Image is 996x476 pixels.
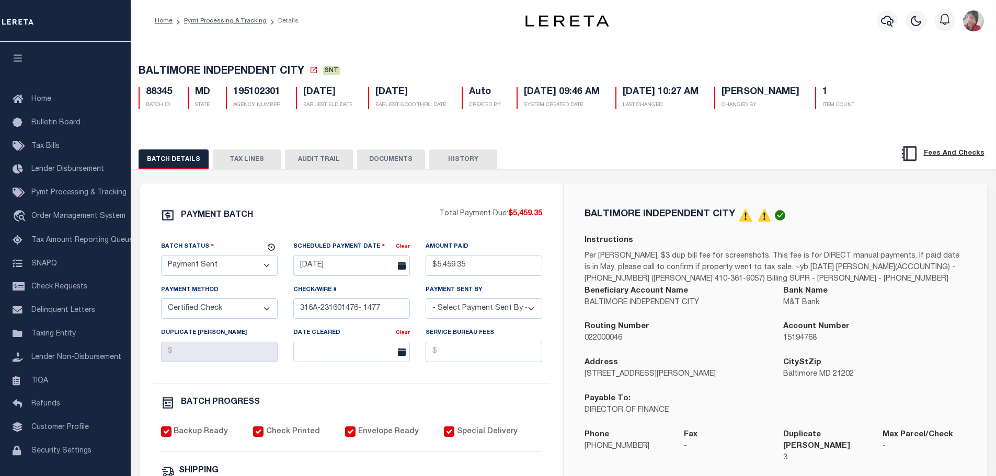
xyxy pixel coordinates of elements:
button: AUDIT TRAIL [285,149,353,169]
p: [PHONE_NUMBER] [585,441,668,452]
input: $ [426,342,542,362]
span: Pymt Processing & Tracking [31,189,127,196]
p: EARLIEST ELD DATE [303,101,352,109]
img: check-icon-green.svg [775,210,785,220]
p: Baltimore MD 21202 [783,369,966,380]
h5: 1 [822,87,854,98]
p: - [883,441,966,452]
span: SNAPQ [31,260,57,267]
label: Batch Status [161,241,214,251]
label: Payable To: [585,393,631,405]
label: Check/Wire # [293,286,337,295]
label: Bank Name [783,285,828,297]
p: 022000046 [585,333,768,344]
label: Max Parcel/Check [883,429,953,441]
span: Delinquent Letters [31,307,95,314]
label: Scheduled Payment Date [293,241,385,251]
span: Tax Amount Reporting Queue [31,237,133,244]
img: logo-dark.svg [525,15,609,27]
a: Pymt Processing & Tracking [184,18,267,24]
p: ITEM COUNT [822,101,854,109]
h5: [PERSON_NAME] [722,87,799,98]
p: AGENCY NUMBER [233,101,280,109]
label: Routing Number [585,321,649,333]
span: Home [31,96,51,103]
p: 3 [783,452,867,464]
label: Phone [585,429,609,441]
label: Special Delivery [457,426,518,438]
h6: SHIPPING [179,467,219,475]
input: $ [161,342,278,362]
span: TIQA [31,377,48,384]
h6: BATCH PROGRESS [181,398,260,407]
label: Payment Method [161,286,219,295]
label: Address [585,357,618,369]
p: CREATED BY [469,101,501,109]
p: 15194768 [783,333,966,344]
label: CityStZip [783,357,821,369]
button: BATCH DETAILS [139,149,209,169]
span: SNT [323,66,340,75]
span: Bulletin Board [31,119,81,126]
p: Total Payment Due: [439,208,542,220]
a: Clear [396,330,410,335]
h5: Auto [469,87,501,98]
label: Beneficiary Account Name [585,285,688,297]
span: Tax Bills [31,143,60,150]
p: STATE [195,101,210,109]
span: Taxing Entity [31,330,76,338]
p: SYSTEM CREATED DATE [524,101,600,109]
span: Refunds [31,400,60,408]
span: Security Settings [31,447,91,455]
p: CHANGED BY [722,101,799,109]
button: Fees And Checks [896,143,989,165]
p: Per [PERSON_NAME], $3 dup bill fee for screenshots. This fee is for DIRECT manual payments. If pa... [585,251,966,285]
label: Backup Ready [174,426,228,438]
p: LAST CHANGED [623,101,699,109]
p: EARLIEST GOOD THRU DATE [375,101,446,109]
span: Check Requests [31,283,87,291]
label: Account Number [783,321,850,333]
li: Details [267,16,299,26]
span: $5,459.35 [508,210,542,217]
button: HISTORY [429,149,497,169]
label: Date Cleared [293,329,340,338]
h5: [DATE] 09:46 AM [524,87,600,98]
i: travel_explore [13,210,29,224]
label: Duplicate [PERSON_NAME] [783,429,867,452]
h5: MD [195,87,210,98]
span: Lender Non-Disbursement [31,354,121,361]
button: TAX LINES [213,149,281,169]
label: Service Bureau Fees [426,329,494,338]
h5: [DATE] [303,87,352,98]
span: Order Management System [31,213,125,220]
span: Customer Profile [31,424,89,431]
p: BATCH ID [146,101,172,109]
h5: [DATE] 10:27 AM [623,87,699,98]
h5: [DATE] [375,87,446,98]
p: - [684,441,768,452]
label: Fax [684,429,697,441]
p: M&T Bank [783,297,966,309]
span: Lender Disbursement [31,166,104,173]
a: Home [155,18,173,24]
h5: BALTIMORE INDEPENDENT CITY [585,210,735,219]
label: Check Printed [266,426,320,438]
span: BALTIMORE INDEPENDENT CITY [139,66,304,77]
label: Amount Paid [426,242,468,251]
h5: 195102301 [233,87,280,98]
label: Envelope Ready [358,426,419,438]
button: DOCUMENTS [357,149,425,169]
h6: PAYMENT BATCH [181,211,253,219]
label: Instructions [585,235,633,247]
label: Duplicate [PERSON_NAME] [161,329,247,338]
h5: 88345 [146,87,172,98]
a: Clear [396,244,410,249]
p: DIRECTOR OF FINANCE [585,405,768,416]
p: [STREET_ADDRESS][PERSON_NAME] [585,369,768,380]
p: BALTIMORE INDEPENDENT CITY [585,297,768,309]
a: SNT [323,67,340,77]
input: $ [426,256,542,276]
label: Payment Sent By [426,286,482,295]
